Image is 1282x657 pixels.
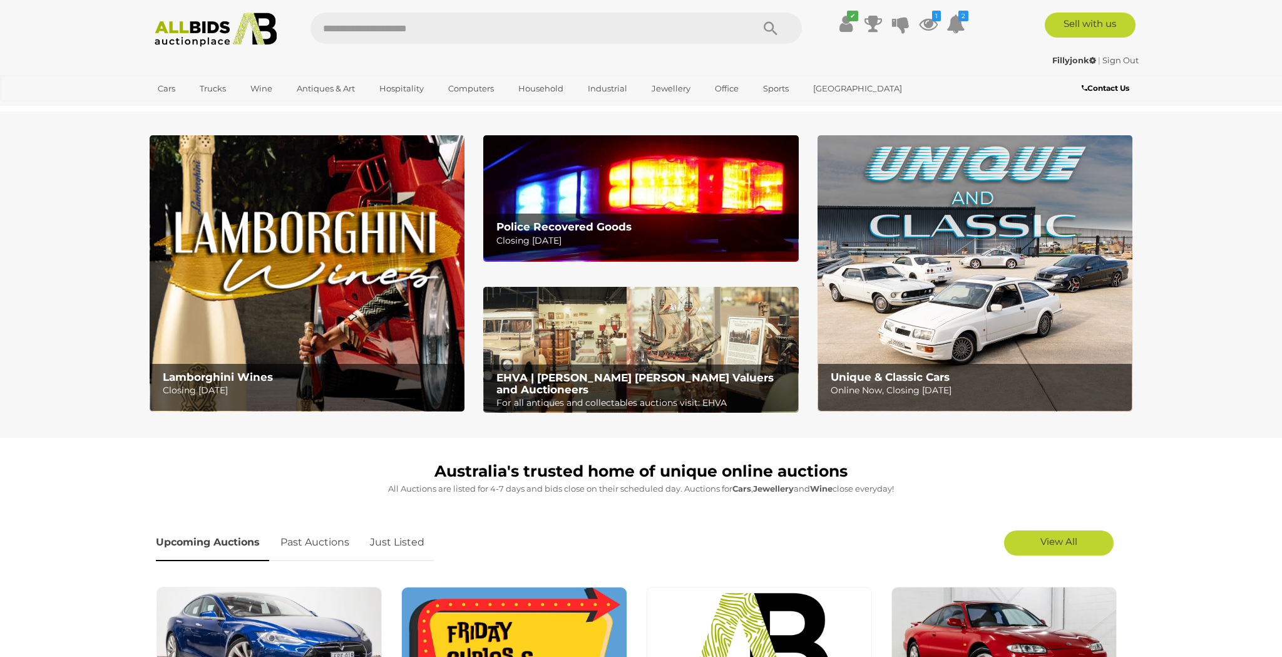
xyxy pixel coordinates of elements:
[496,395,791,411] p: For all antiques and collectables auctions visit: EHVA
[156,482,1126,496] p: All Auctions are listed for 4-7 days and bids close on their scheduled day. Auctions for , and cl...
[818,135,1132,411] a: Unique & Classic Cars Unique & Classic Cars Online Now, Closing [DATE]
[818,135,1132,411] img: Unique & Classic Cars
[361,524,434,561] a: Just Listed
[496,233,791,249] p: Closing [DATE]
[483,287,798,413] img: EHVA | Evans Hastings Valuers and Auctioneers
[805,78,910,99] a: [GEOGRAPHIC_DATA]
[148,13,284,47] img: Allbids.com.au
[1098,55,1100,65] span: |
[1004,530,1114,556] a: View All
[946,13,965,35] a: 2
[1082,83,1129,93] b: Contact Us
[1102,55,1139,65] a: Sign Out
[1040,535,1077,547] span: View All
[831,371,950,383] b: Unique & Classic Cars
[932,11,941,21] i: 1
[644,78,699,99] a: Jewellery
[271,524,359,561] a: Past Auctions
[192,78,234,99] a: Trucks
[831,383,1126,398] p: Online Now, Closing [DATE]
[371,78,432,99] a: Hospitality
[1082,81,1132,95] a: Contact Us
[163,383,458,398] p: Closing [DATE]
[707,78,747,99] a: Office
[732,484,751,494] strong: Cars
[1045,13,1136,38] a: Sell with us
[1052,55,1096,65] strong: Fillyjonk
[919,13,938,35] a: 1
[1052,55,1098,65] a: Fillyjonk
[496,220,632,233] b: Police Recovered Goods
[496,371,774,396] b: EHVA | [PERSON_NAME] [PERSON_NAME] Valuers and Auctioneers
[753,484,794,494] strong: Jewellery
[483,135,798,261] a: Police Recovered Goods Police Recovered Goods Closing [DATE]
[242,78,280,99] a: Wine
[483,135,798,261] img: Police Recovered Goods
[156,524,269,561] a: Upcoming Auctions
[810,484,833,494] strong: Wine
[289,78,363,99] a: Antiques & Art
[958,11,968,21] i: 2
[580,78,635,99] a: Industrial
[510,78,572,99] a: Household
[156,463,1126,480] h1: Australia's trusted home of unique online auctions
[150,78,183,99] a: Cars
[163,371,273,383] b: Lamborghini Wines
[739,13,802,44] button: Search
[150,135,464,411] a: Lamborghini Wines Lamborghini Wines Closing [DATE]
[150,135,464,411] img: Lamborghini Wines
[440,78,502,99] a: Computers
[483,287,798,413] a: EHVA | Evans Hastings Valuers and Auctioneers EHVA | [PERSON_NAME] [PERSON_NAME] Valuers and Auct...
[836,13,855,35] a: ✔
[847,11,858,21] i: ✔
[755,78,797,99] a: Sports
